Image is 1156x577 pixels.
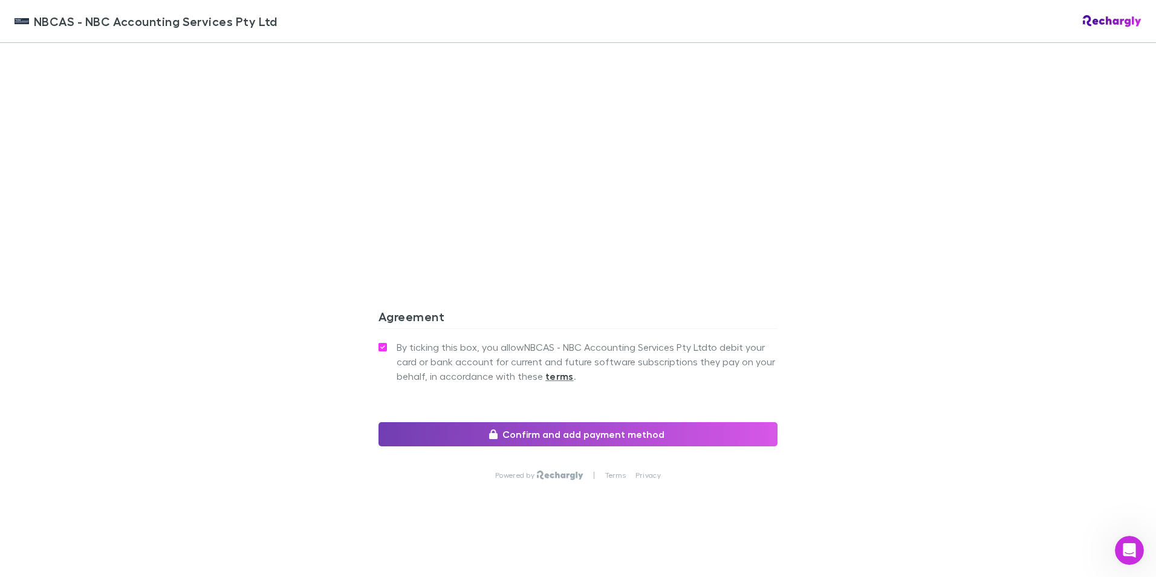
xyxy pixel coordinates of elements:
span: By ticking this box, you allow NBCAS - NBC Accounting Services Pty Ltd to debit your card or bank... [397,340,778,383]
img: NBCAS - NBC Accounting Services Pty Ltd's Logo [15,14,29,28]
strong: terms [545,370,574,382]
p: | [593,471,595,480]
a: Privacy [635,471,661,480]
img: Rechargly Logo [1083,15,1141,27]
span: NBCAS - NBC Accounting Services Pty Ltd [34,12,278,30]
p: Powered by [495,471,537,480]
iframe: Intercom live chat [1115,536,1144,565]
h3: Agreement [378,309,778,328]
button: Confirm and add payment method [378,422,778,446]
a: Terms [605,471,626,480]
img: Rechargly Logo [537,471,583,480]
